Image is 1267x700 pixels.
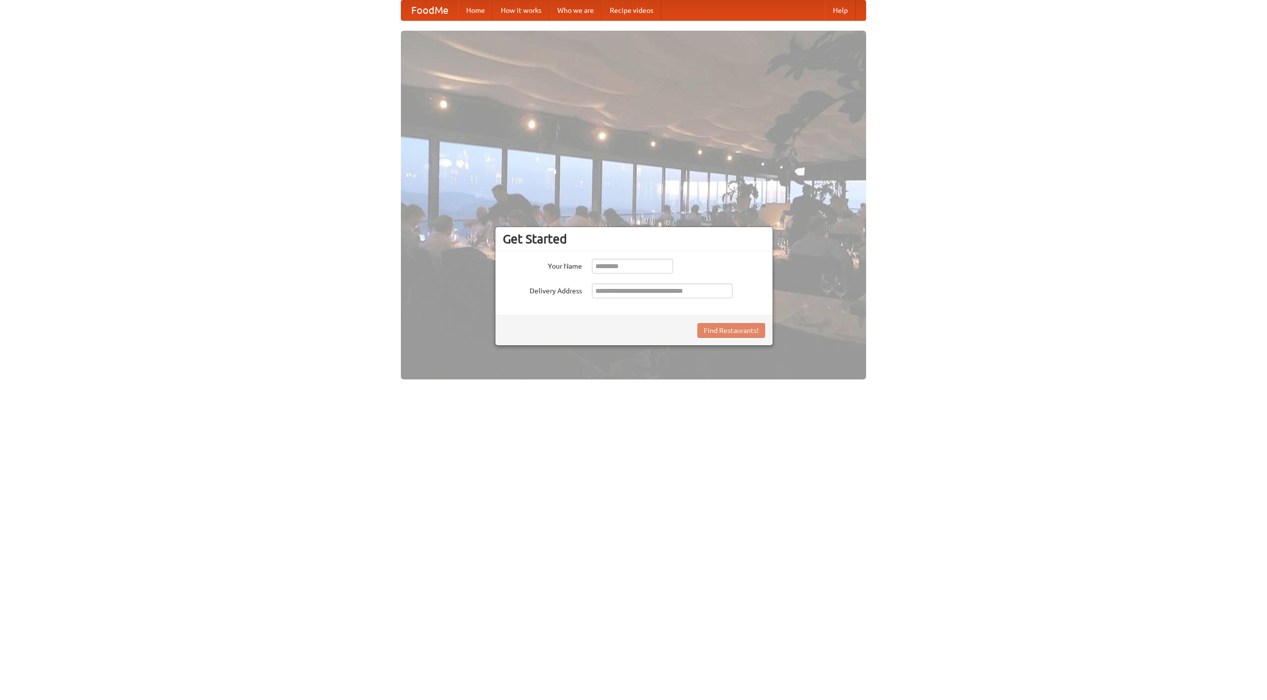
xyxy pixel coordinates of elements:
a: Home [458,0,493,20]
a: How it works [493,0,549,20]
a: Help [825,0,856,20]
label: Delivery Address [503,283,582,296]
a: FoodMe [401,0,458,20]
a: Who we are [549,0,602,20]
h3: Get Started [503,232,765,246]
label: Your Name [503,259,582,271]
button: Find Restaurants! [697,323,765,338]
a: Recipe videos [602,0,661,20]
